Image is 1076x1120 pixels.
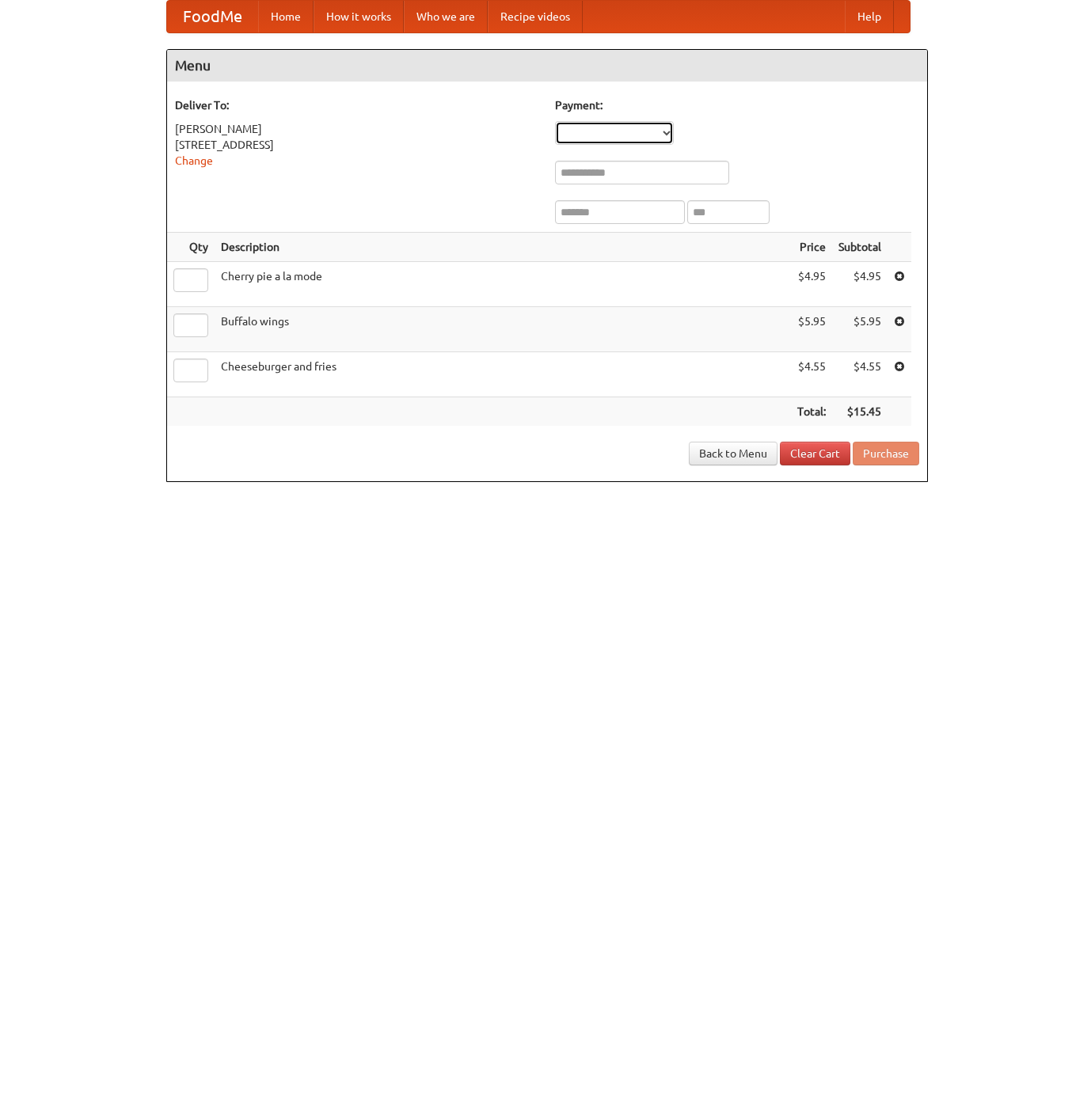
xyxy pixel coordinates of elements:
[689,442,778,465] a: Back to Menu
[215,262,791,307] td: Cherry pie a la mode
[832,262,888,307] td: $4.95
[791,352,832,397] td: $4.55
[258,1,314,32] a: Home
[175,137,539,153] div: [STREET_ADDRESS]
[832,352,888,397] td: $4.55
[832,397,888,427] th: $15.45
[853,442,919,465] button: Purchase
[215,352,791,397] td: Cheeseburger and fries
[215,233,791,262] th: Description
[167,1,258,32] a: FoodMe
[488,1,583,32] a: Recipe videos
[791,397,832,427] th: Total:
[832,307,888,352] td: $5.95
[555,97,919,113] h5: Payment:
[404,1,488,32] a: Who we are
[780,442,850,465] a: Clear Cart
[791,262,832,307] td: $4.95
[845,1,894,32] a: Help
[215,307,791,352] td: Buffalo wings
[175,121,539,137] div: [PERSON_NAME]
[167,233,215,262] th: Qty
[791,233,832,262] th: Price
[314,1,404,32] a: How it works
[791,307,832,352] td: $5.95
[167,50,927,82] h4: Menu
[832,233,888,262] th: Subtotal
[175,97,539,113] h5: Deliver To:
[175,154,213,167] a: Change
